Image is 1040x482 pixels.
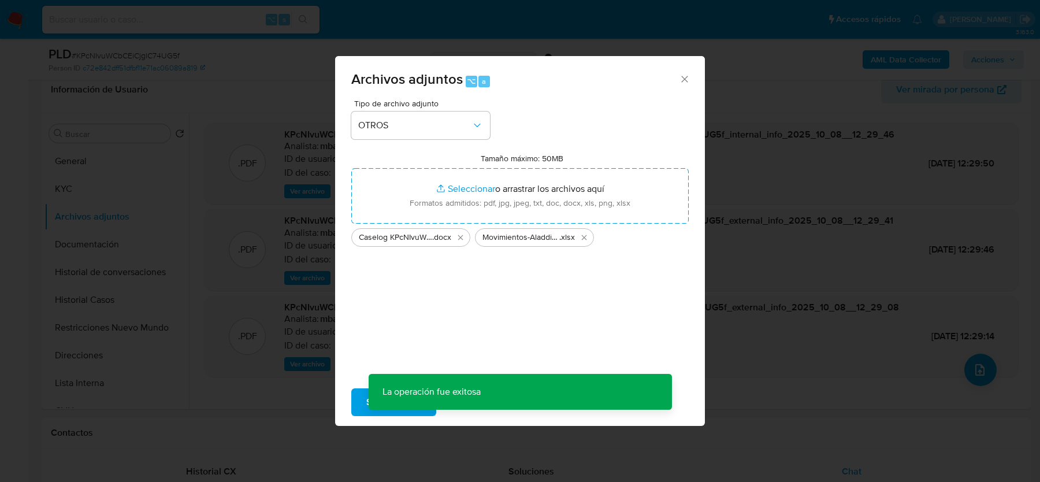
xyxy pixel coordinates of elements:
[358,120,471,131] span: OTROS
[679,73,689,84] button: Cerrar
[432,232,451,243] span: .docx
[351,69,463,89] span: Archivos adjuntos
[577,231,591,244] button: Eliminar Movimientos-Aladdin-v10_3 KPcNIvuWCbCEiCjglC74UG5f.xlsx
[351,112,490,139] button: OTROS
[454,231,467,244] button: Eliminar Caselog KPcNIvuWCbCEiCjglC74UG5f_2025_09_18_04_08_03.docx
[467,76,476,87] span: ⌥
[354,99,493,107] span: Tipo de archivo adjunto
[351,388,436,416] button: Subir archivo
[482,76,486,87] span: a
[369,374,495,410] p: La operación fue exitosa
[359,232,432,243] span: Caselog KPcNIvuWCbCEiCjglC74UG5f_2025_09_18_04_08_03
[351,224,689,247] ul: Archivos seleccionados
[481,153,563,164] label: Tamaño máximo: 50MB
[559,232,575,243] span: .xlsx
[366,390,421,415] span: Subir archivo
[482,232,559,243] span: Movimientos-Aladdin-v10_3 KPcNIvuWCbCEiCjglC74UG5f
[456,390,493,415] span: Cancelar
